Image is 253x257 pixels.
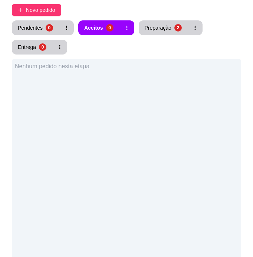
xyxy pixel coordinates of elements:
div: Pendentes [18,24,43,32]
div: 0 [39,43,46,51]
button: Aceitos0 [78,20,119,35]
button: Entrega0 [12,40,52,55]
div: Nenhum pedido nesta etapa [15,62,238,71]
div: Preparação [145,24,171,32]
div: Aceitos [84,24,103,32]
div: 2 [174,24,182,32]
button: Pendentes0 [12,20,59,35]
span: plus [18,7,23,13]
button: Preparação2 [139,20,188,35]
span: Novo pedido [26,6,55,14]
div: Entrega [18,43,36,51]
div: 0 [106,24,114,32]
div: 0 [46,24,53,32]
button: Novo pedido [12,4,61,16]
